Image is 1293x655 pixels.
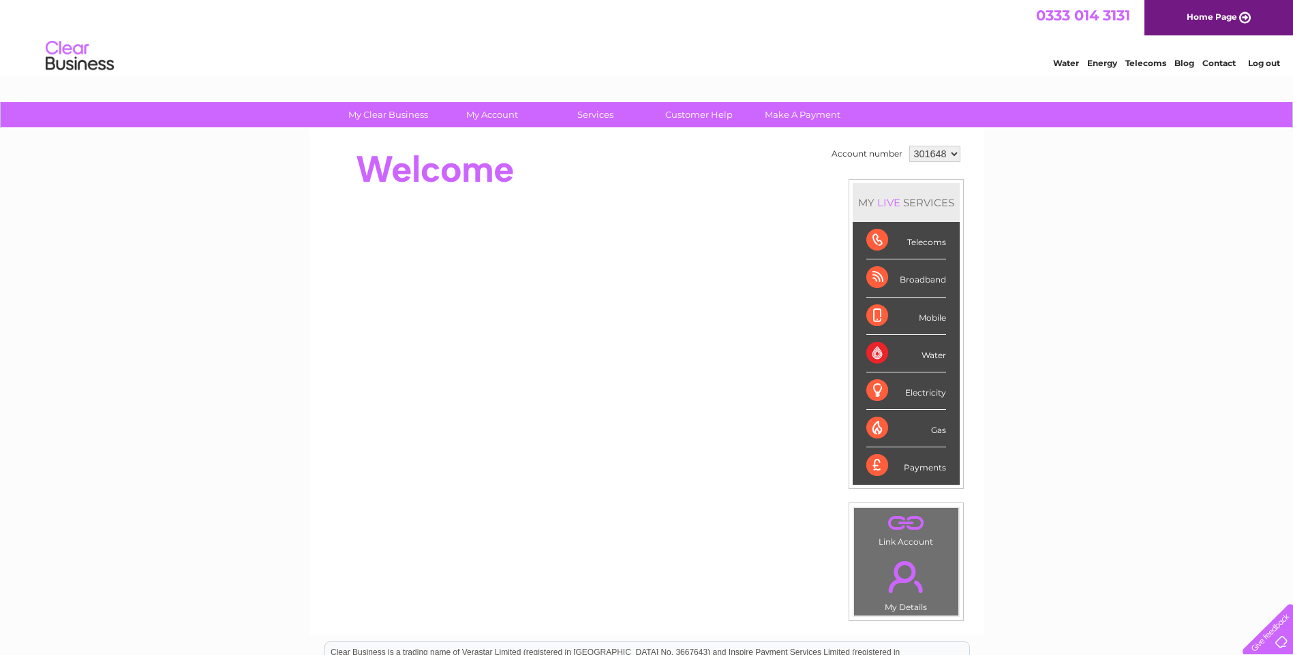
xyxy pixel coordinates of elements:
div: Payments [866,447,946,484]
a: Customer Help [643,102,755,127]
a: My Clear Business [332,102,444,127]
a: Contact [1202,58,1236,68]
div: Gas [866,410,946,447]
a: Telecoms [1125,58,1166,68]
a: My Account [436,102,548,127]
a: Services [539,102,652,127]
a: Water [1053,58,1079,68]
a: 0333 014 3131 [1036,7,1130,24]
img: logo.png [45,35,115,77]
a: Log out [1248,58,1280,68]
td: Account number [828,142,906,165]
td: My Details [853,549,959,616]
a: . [857,511,955,535]
a: Make A Payment [746,102,859,127]
div: Electricity [866,372,946,410]
div: LIVE [874,196,903,209]
div: MY SERVICES [853,183,960,222]
a: Energy [1087,58,1117,68]
td: Link Account [853,507,959,550]
div: Water [866,335,946,372]
div: Mobile [866,298,946,335]
a: Blog [1174,58,1194,68]
div: Broadband [866,259,946,297]
div: Telecoms [866,222,946,259]
a: . [857,553,955,601]
div: Clear Business is a trading name of Verastar Limited (registered in [GEOGRAPHIC_DATA] No. 3667643... [325,7,969,66]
